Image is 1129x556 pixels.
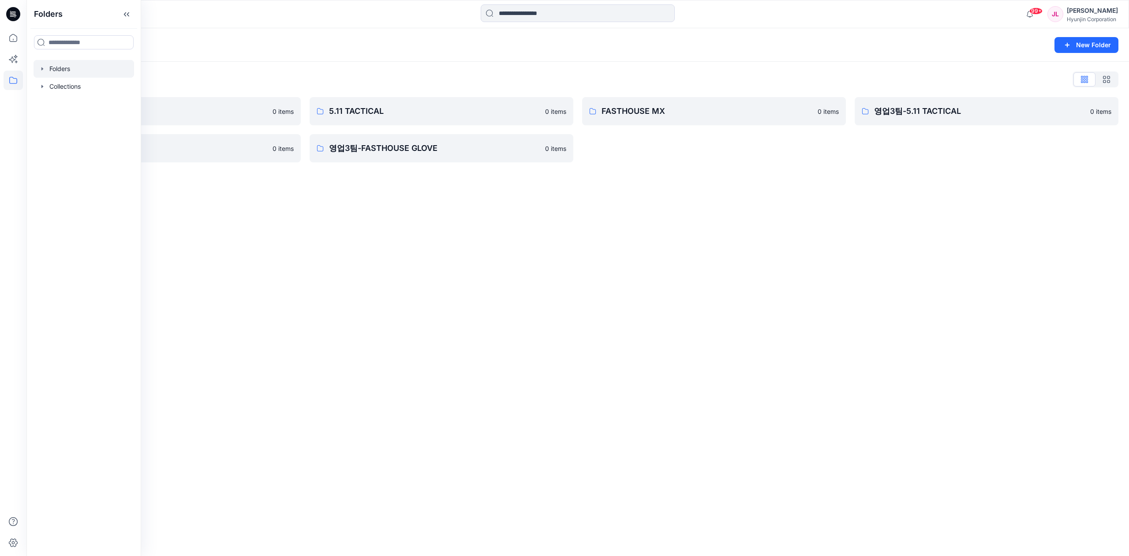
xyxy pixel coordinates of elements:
a: 영업3팀-FASTHOUSE0 items [37,134,301,162]
p: FASTHOUSE MX [602,105,812,117]
p: 5.11 TACTICAL [329,105,540,117]
a: 0-[PERSON_NAME]0 items [37,97,301,125]
p: 0-[PERSON_NAME] [56,105,267,117]
p: 0 items [273,144,294,153]
a: 영업3팀-FASTHOUSE GLOVE0 items [310,134,573,162]
a: FASTHOUSE MX0 items [582,97,846,125]
div: [PERSON_NAME] [1067,5,1118,16]
p: 영업3팀-FASTHOUSE GLOVE [329,142,540,154]
a: 영업3팀-5.11 TACTICAL0 items [855,97,1118,125]
p: 0 items [273,107,294,116]
p: 0 items [545,144,566,153]
p: 0 items [1090,107,1111,116]
a: 5.11 TACTICAL0 items [310,97,573,125]
button: New Folder [1054,37,1118,53]
p: 0 items [545,107,566,116]
div: Hyunjin Corporation [1067,16,1118,23]
p: 영업3팀-FASTHOUSE [56,142,267,154]
p: 0 items [818,107,839,116]
p: 영업3팀-5.11 TACTICAL [874,105,1085,117]
div: JL [1047,6,1063,22]
span: 99+ [1029,8,1043,15]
